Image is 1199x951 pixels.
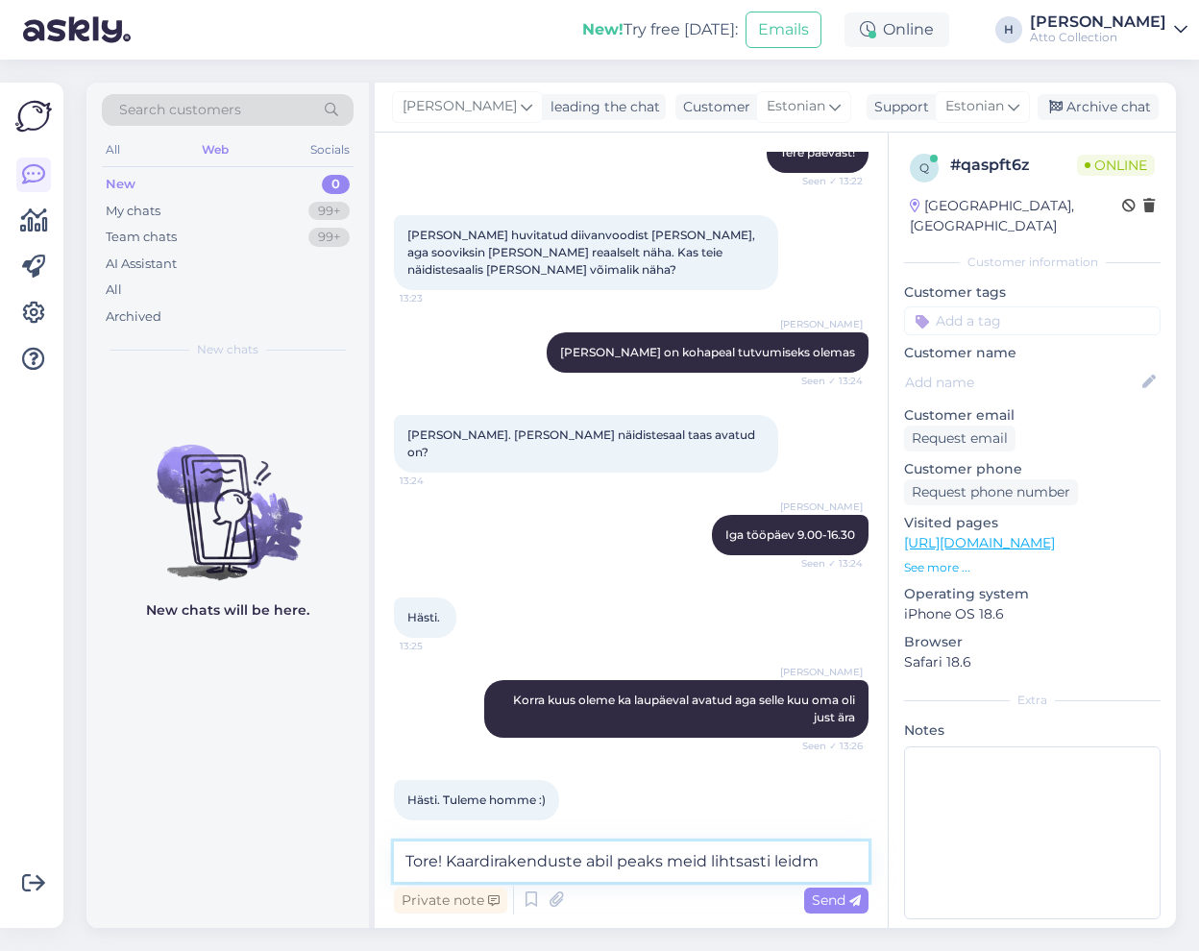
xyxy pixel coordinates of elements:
button: Emails [746,12,821,48]
span: Seen ✓ 13:22 [791,174,863,188]
div: 0 [322,175,350,194]
div: New [106,175,135,194]
span: Search customers [119,100,241,120]
b: New! [582,20,624,38]
div: 99+ [308,202,350,221]
div: Request phone number [904,479,1078,505]
span: Estonian [945,96,1004,117]
span: New chats [197,341,258,358]
p: Customer email [904,405,1161,426]
span: Hästi. [407,610,440,624]
div: My chats [106,202,160,221]
span: Seen ✓ 13:26 [791,739,863,753]
div: Archived [106,307,161,327]
span: Korra kuus oleme ka laupäeval avatud aga selle kuu oma oli just ära [513,693,858,724]
div: Customer information [904,254,1161,271]
div: Private note [394,888,507,914]
div: [GEOGRAPHIC_DATA], [GEOGRAPHIC_DATA] [910,196,1122,236]
p: iPhone OS 18.6 [904,604,1161,624]
span: Seen ✓ 13:24 [791,374,863,388]
span: [PERSON_NAME] [780,665,863,679]
input: Add name [905,372,1138,393]
span: 13:25 [400,639,472,653]
span: 13:24 [400,474,472,488]
div: Socials [306,137,354,162]
div: [PERSON_NAME] [1030,14,1166,30]
div: Archive chat [1038,94,1159,120]
a: [PERSON_NAME]Atto Collection [1030,14,1187,45]
div: Team chats [106,228,177,247]
div: H [995,16,1022,43]
span: Send [812,891,861,909]
div: Atto Collection [1030,30,1166,45]
p: Visited pages [904,513,1161,533]
div: Online [844,12,949,47]
a: [URL][DOMAIN_NAME] [904,534,1055,551]
div: AI Assistant [106,255,177,274]
p: New chats will be here. [146,600,309,621]
p: Customer name [904,343,1161,363]
span: Iga tööpäev 9.00-16.30 [725,527,855,542]
div: All [106,280,122,300]
span: q [919,160,929,175]
p: Notes [904,720,1161,741]
div: Customer [675,97,750,117]
p: Safari 18.6 [904,652,1161,672]
input: Add a tag [904,306,1161,335]
span: [PERSON_NAME]. [PERSON_NAME] näidistesaal taas avatud on? [407,427,758,459]
div: 99+ [308,228,350,247]
span: Hästi. Tuleme homme :) [407,792,546,807]
p: Operating system [904,584,1161,604]
div: Support [867,97,929,117]
span: 13:27 [400,821,472,836]
span: [PERSON_NAME] huvitatud diivanvoodist [PERSON_NAME], aga sooviksin [PERSON_NAME] reaalselt näha. ... [407,228,758,277]
span: [PERSON_NAME] [780,317,863,331]
div: Web [198,137,232,162]
div: Extra [904,692,1161,709]
p: Browser [904,632,1161,652]
span: Online [1077,155,1155,176]
div: Try free [DATE]: [582,18,738,41]
span: Seen ✓ 13:24 [791,556,863,571]
img: Askly Logo [15,98,52,134]
p: Customer phone [904,459,1161,479]
p: Customer tags [904,282,1161,303]
span: [PERSON_NAME] on kohapeal tutvumiseks olemas [560,345,855,359]
div: Request email [904,426,1015,451]
p: See more ... [904,559,1161,576]
img: No chats [86,410,369,583]
span: Tere päevast! [780,145,855,159]
span: Estonian [767,96,825,117]
div: leading the chat [543,97,660,117]
div: # qaspft6z [950,154,1077,177]
div: All [102,137,124,162]
span: [PERSON_NAME] [780,500,863,514]
span: [PERSON_NAME] [403,96,517,117]
textarea: Tore! Kaardirakenduste abil peaks meid lihtsasti [PERSON_NAME] [394,841,869,882]
span: 13:23 [400,291,472,305]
